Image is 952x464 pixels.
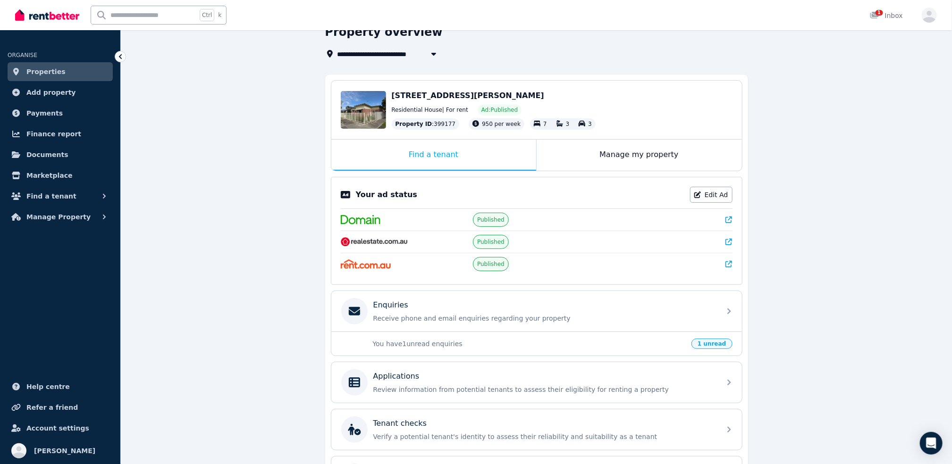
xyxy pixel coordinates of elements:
[8,166,113,185] a: Marketplace
[392,118,460,130] div: : 399177
[8,145,113,164] a: Documents
[8,83,113,102] a: Add property
[26,66,66,77] span: Properties
[537,140,742,171] div: Manage my property
[26,170,72,181] span: Marketplace
[876,10,883,16] span: 1
[341,237,408,247] img: RealEstate.com.au
[356,189,417,200] p: Your ad status
[8,377,113,396] a: Help centre
[26,381,70,392] span: Help centre
[373,314,715,323] p: Receive phone and email enquiries regarding your property
[26,108,63,119] span: Payments
[373,339,686,348] p: You have 1 unread enquiries
[588,121,592,127] span: 3
[8,104,113,123] a: Payments
[920,432,943,455] div: Open Intercom Messenger
[373,371,420,382] p: Applications
[8,62,113,81] a: Properties
[566,121,570,127] span: 3
[331,409,742,450] a: Tenant checksVerify a potential tenant's identity to assess their reliability and suitability as ...
[26,87,76,98] span: Add property
[392,106,468,114] span: Residential House | For rent
[8,52,37,58] span: ORGANISE
[325,25,443,40] h1: Property overview
[331,362,742,403] a: ApplicationsReview information from potential tenants to assess their eligibility for renting a p...
[691,339,732,349] span: 1 unread
[373,418,427,429] p: Tenant checks
[8,187,113,206] button: Find a tenant
[26,128,81,140] span: Finance report
[482,121,521,127] span: 950 per week
[477,260,505,268] span: Published
[331,140,536,171] div: Find a tenant
[373,299,408,311] p: Enquiries
[481,106,518,114] span: Ad: Published
[26,191,76,202] span: Find a tenant
[15,8,79,22] img: RentBetter
[26,402,78,413] span: Refer a friend
[373,385,715,394] p: Review information from potential tenants to assess their eligibility for renting a property
[331,291,742,331] a: EnquiriesReceive phone and email enquiries regarding your property
[690,187,733,203] a: Edit Ad
[8,419,113,438] a: Account settings
[8,207,113,226] button: Manage Property
[200,9,214,21] span: Ctrl
[373,432,715,441] p: Verify a potential tenant's identity to assess their reliability and suitability as a tenant
[26,423,89,434] span: Account settings
[8,398,113,417] a: Refer a friend
[396,120,432,128] span: Property ID
[218,11,221,19] span: k
[543,121,547,127] span: 7
[26,149,68,160] span: Documents
[870,11,903,20] div: Inbox
[477,216,505,224] span: Published
[8,124,113,143] a: Finance report
[477,238,505,246] span: Published
[341,259,391,269] img: Rent.com.au
[26,211,91,223] span: Manage Property
[392,91,544,100] span: [STREET_ADDRESS][PERSON_NAME]
[34,445,95,456] span: [PERSON_NAME]
[341,215,380,224] img: Domain.com.au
